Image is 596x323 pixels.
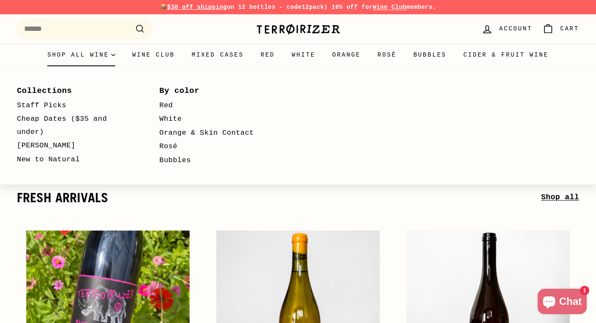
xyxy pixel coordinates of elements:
a: Staff Picks [17,99,135,113]
a: By color [159,83,277,98]
a: Wine Club [373,4,406,11]
a: Cider & Fruit Wine [455,43,557,66]
span: Account [499,24,532,33]
a: Collections [17,83,135,98]
summary: Shop all wine [39,43,124,66]
a: Rosé [369,43,405,66]
a: Cart [537,16,584,41]
a: Red [252,43,283,66]
a: Bubbles [405,43,455,66]
a: Cheap Dates ($35 and under) [17,112,135,139]
span: $30 off shipping [167,4,227,11]
a: Shop all [541,191,579,204]
a: Orange [324,43,369,66]
span: Cart [560,24,579,33]
h2: fresh arrivals [17,190,541,205]
strong: 12pack [302,4,324,11]
a: Red [159,99,277,113]
a: Orange & Skin Contact [159,126,277,140]
a: [PERSON_NAME] [17,139,135,153]
a: Account [476,16,537,41]
a: Wine Club [124,43,183,66]
a: Bubbles [159,154,277,168]
a: White [159,112,277,126]
a: Mixed Cases [183,43,252,66]
inbox-online-store-chat: Shopify online store chat [535,289,589,316]
a: Rosé [159,140,277,154]
a: White [283,43,324,66]
a: New to Natural [17,153,135,167]
p: 📦 on 12 bottles - code | 10% off for members. [17,3,579,12]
